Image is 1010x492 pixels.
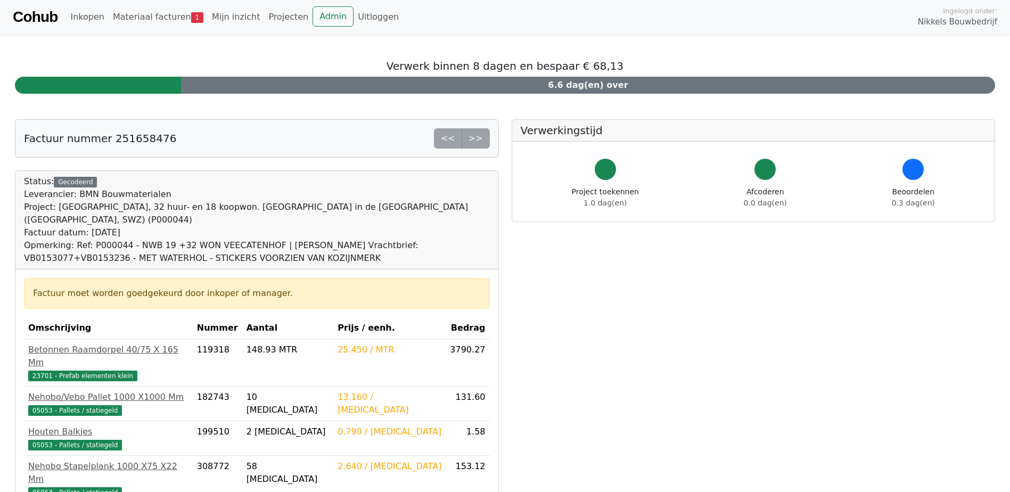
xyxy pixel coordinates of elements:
[446,317,489,339] th: Bedrag
[446,387,489,421] td: 131.60
[28,425,188,451] a: Houten Balkjes05053 - Pallets / statiegeld
[744,186,787,209] div: Afcoderen
[242,317,334,339] th: Aantal
[193,339,242,387] td: 119318
[247,343,330,356] div: 148.93 MTR
[892,199,935,207] span: 0.3 dag(en)
[572,186,639,209] div: Project toekennen
[24,188,490,201] div: Leverancier: BMN Bouwmaterialen
[24,175,490,265] div: Status:
[892,186,935,209] div: Beoordelen
[24,132,176,145] h5: Factuur nummer 251658476
[54,177,97,187] div: Gecodeerd
[33,287,481,300] div: Factuur moet worden goedgekeurd door inkoper of manager.
[918,16,997,28] span: Nikkels Bouwbedrijf
[943,6,997,16] span: Ingelogd onder:
[28,343,188,382] a: Betonnen Raamdorpel 40/75 X 165 Mm23701 - Prefab elementen klein
[193,387,242,421] td: 182743
[333,317,446,339] th: Prijs / eenh.
[28,343,188,369] div: Betonnen Raamdorpel 40/75 X 165 Mm
[28,440,122,450] span: 05053 - Pallets / statiegeld
[28,371,137,381] span: 23701 - Prefab elementen klein
[66,6,108,28] a: Inkopen
[247,425,330,438] div: 2 [MEDICAL_DATA]
[247,391,330,416] div: 10 [MEDICAL_DATA]
[354,6,403,28] a: Uitloggen
[109,6,208,28] a: Materiaal facturen1
[24,201,490,226] div: Project: [GEOGRAPHIC_DATA], 32 huur- en 18 koopwon. [GEOGRAPHIC_DATA] in de [GEOGRAPHIC_DATA] ([G...
[15,60,995,72] h5: Verwerk binnen 8 dagen en bespaar € 68,13
[584,199,627,207] span: 1.0 dag(en)
[28,460,188,486] div: Nehobo Stapelplank 1000 X75 X22 Mm
[338,425,441,438] div: 0.790 / [MEDICAL_DATA]
[28,391,188,404] div: Nehobo/Vebo Pallet 1000 X1000 Mm
[191,12,203,23] span: 1
[193,317,242,339] th: Nummer
[28,391,188,416] a: Nehobo/Vebo Pallet 1000 X1000 Mm05053 - Pallets / statiegeld
[24,239,490,265] div: Opmerking: Ref: P000044 - NWB 19 +32 WON VEECATENHOF | [PERSON_NAME] Vrachtbrief: VB0153077+VB015...
[28,405,122,416] span: 05053 - Pallets / statiegeld
[521,124,987,137] h5: Verwerkingstijd
[208,6,265,28] a: Mijn inzicht
[744,199,787,207] span: 0.0 dag(en)
[28,425,188,438] div: Houten Balkjes
[264,6,313,28] a: Projecten
[338,343,441,356] div: 25.450 / MTR
[446,339,489,387] td: 3790.27
[193,421,242,456] td: 199510
[338,460,441,473] div: 2.640 / [MEDICAL_DATA]
[338,391,441,416] div: 13.160 / [MEDICAL_DATA]
[247,460,330,486] div: 58 [MEDICAL_DATA]
[13,4,58,30] a: Cohub
[24,226,490,239] div: Factuur datum: [DATE]
[181,77,995,94] div: 6.6 dag(en) over
[313,6,354,27] a: Admin
[24,317,193,339] th: Omschrijving
[446,421,489,456] td: 1.58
